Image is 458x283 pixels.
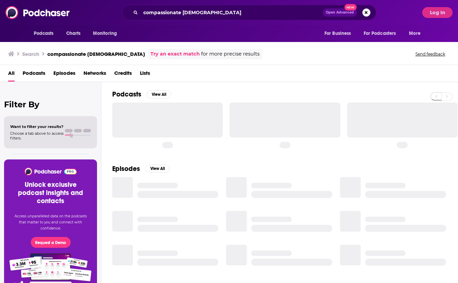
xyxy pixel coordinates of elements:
[344,4,357,10] span: New
[10,131,64,140] span: Choose a tab above to access filters.
[359,27,406,40] button: open menu
[413,51,447,57] button: Send feedback
[141,7,323,18] input: Search podcasts, credits, & more...
[140,68,150,82] a: Lists
[112,90,141,99] h2: Podcasts
[5,6,70,19] img: Podchaser - Follow, Share and Rate Podcasts
[8,68,15,82] a: All
[23,68,45,82] a: Podcasts
[323,8,357,17] button: Open AdvancedNew
[62,27,85,40] a: Charts
[53,68,75,82] a: Episodes
[10,124,64,129] span: Want to filter your results?
[112,165,140,173] h2: Episodes
[24,168,77,175] img: Podchaser - Follow, Share and Rate Podcasts
[112,90,171,99] a: PodcastsView All
[66,29,81,38] span: Charts
[29,27,63,40] button: open menu
[422,7,453,18] button: Log In
[12,213,89,232] p: Access unparalleled data on the podcasts that matter to you and connect with confidence.
[47,51,145,57] h3: compassionate [DEMOGRAPHIC_DATA]
[34,29,54,38] span: Podcasts
[320,27,360,40] button: open menu
[83,68,106,82] a: Networks
[324,29,351,38] span: For Business
[364,29,396,38] span: For Podcasters
[201,50,260,58] span: for more precise results
[22,51,39,57] h3: Search
[404,27,429,40] button: open menu
[122,5,376,20] div: Search podcasts, credits, & more...
[114,68,132,82] a: Credits
[12,181,89,205] h3: Unlock exclusive podcast insights and contacts
[409,29,420,38] span: More
[326,11,354,14] span: Open Advanced
[31,237,71,248] button: Request a Demo
[4,100,97,109] h2: Filter By
[150,50,200,58] a: Try an exact match
[145,165,170,173] button: View All
[88,27,126,40] button: open menu
[93,29,117,38] span: Monitoring
[147,90,171,99] button: View All
[112,165,170,173] a: EpisodesView All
